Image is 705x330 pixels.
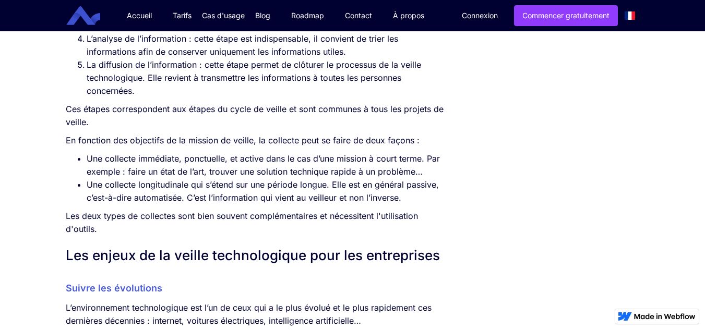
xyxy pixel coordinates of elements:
img: Made in Webflow [634,313,696,320]
li: La diffusion de l’information : cette étape permet de clôturer le processus de la veille technolo... [87,58,445,97]
li: L’analyse de l’information : cette étape est indispensable, il convient de trier les informations... [87,32,445,58]
p: En fonction des objectifs de la mission de veille, la collecte peut se faire de deux façons : [66,134,445,147]
a: Connexion [454,6,506,26]
p: Ces étapes correspondent aux étapes du cycle de veille et sont communes à tous les projets de vei... [66,103,445,129]
a: home [74,6,108,26]
div: Cas d'usage [202,10,245,21]
li: Une collecte longitudinale qui s’étend sur une période longue. Elle est en général passive, c’est... [87,178,445,204]
li: Une collecte immédiate, ponctuelle, et active dans le cas d’une mission à court terme. Par exempl... [87,152,445,178]
p: L’environnement technologique est l’un de ceux qui a le plus évolué et le plus rapidement ces der... [66,301,445,327]
p: Les deux types de collectes sont bien souvent complémentaires et nécessitent l'utilisation d'outils. [66,210,445,236]
h2: Les enjeux de la veille technologique pour les entreprises [66,246,445,265]
h3: Suivre les évolutions [66,280,445,296]
a: Commencer gratuitement [514,5,618,26]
